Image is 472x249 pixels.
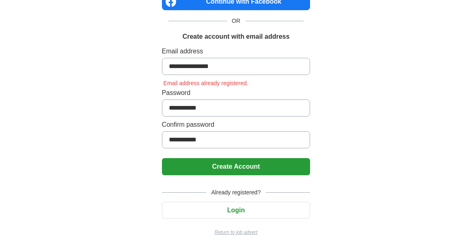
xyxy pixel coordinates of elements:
[162,158,310,175] button: Create Account
[182,32,289,42] h1: Create account with email address
[162,88,310,98] label: Password
[162,202,310,219] button: Login
[162,120,310,130] label: Confirm password
[162,229,310,236] a: Return to job advert
[162,80,250,86] span: Email address already registered.
[162,46,310,56] label: Email address
[206,188,265,197] span: Already registered?
[162,207,310,214] a: Login
[227,17,245,25] span: OR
